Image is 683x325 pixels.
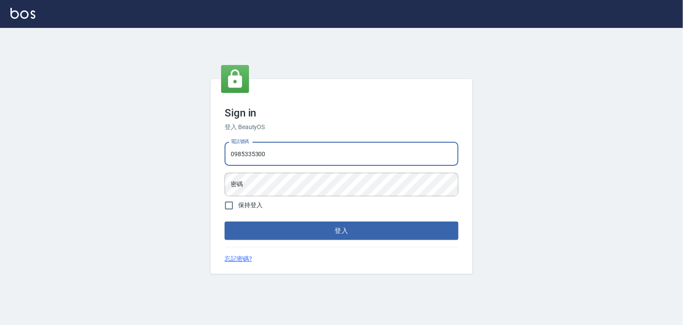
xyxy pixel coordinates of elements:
img: Logo [10,8,35,19]
h6: 登入 BeautyOS [225,123,458,132]
h3: Sign in [225,107,458,119]
span: 保持登入 [238,201,263,210]
button: 登入 [225,222,458,240]
a: 忘記密碼? [225,254,252,263]
label: 電話號碼 [231,138,249,145]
